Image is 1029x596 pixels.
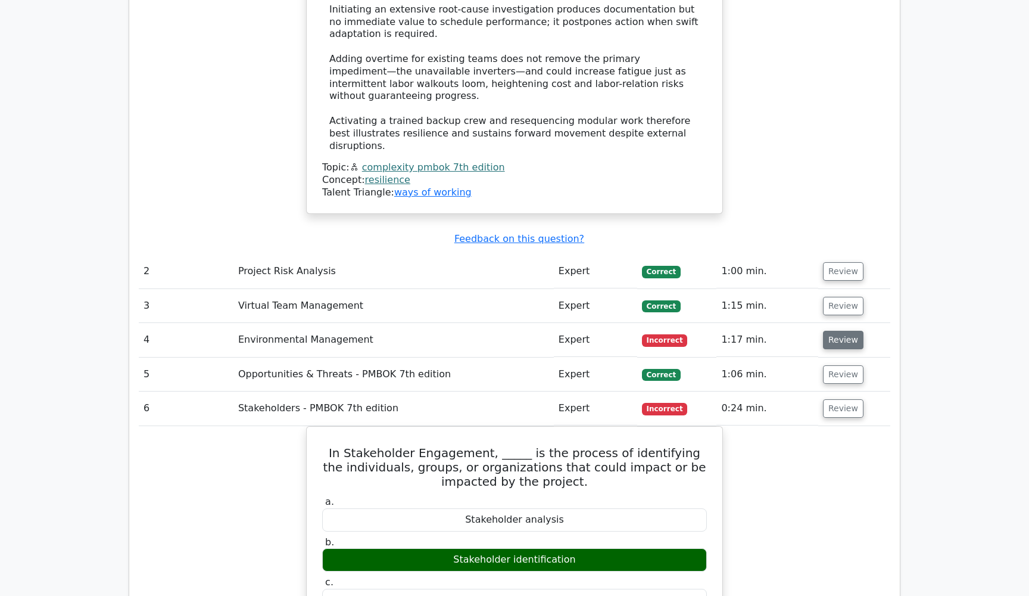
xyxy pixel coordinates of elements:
button: Review [823,262,863,281]
button: Review [823,365,863,384]
td: Expert [554,289,637,323]
td: Expert [554,323,637,357]
td: 2 [139,254,233,288]
a: Feedback on this question? [454,233,584,244]
a: resilience [365,174,410,185]
div: Concept: [322,174,707,187]
td: 1:00 min. [716,254,818,288]
td: Expert [554,358,637,392]
span: Correct [642,300,681,312]
button: Review [823,399,863,418]
td: Stakeholders - PMBOK 7th edition [233,392,554,426]
span: Incorrect [642,334,688,346]
div: Stakeholder analysis [322,508,707,532]
td: Expert [554,254,637,288]
span: Correct [642,266,681,278]
td: 0:24 min. [716,392,818,426]
div: Talent Triangle: [322,162,707,198]
td: 1:17 min. [716,323,818,357]
h5: In Stakeholder Engagement, _____ is the process of identifying the individuals, groups, or organi... [321,446,708,489]
a: ways of working [394,187,472,198]
td: Expert [554,392,637,426]
td: Virtual Team Management [233,289,554,323]
td: 1:15 min. [716,289,818,323]
span: c. [325,576,333,588]
div: Stakeholder identification [322,548,707,572]
a: complexity pmbok 7th edition [362,162,505,173]
button: Review [823,297,863,315]
td: 3 [139,289,233,323]
td: Opportunities & Threats - PMBOK 7th edition [233,358,554,392]
div: Topic: [322,162,707,174]
td: Environmental Management [233,323,554,357]
td: Project Risk Analysis [233,254,554,288]
span: b. [325,536,334,548]
td: 1:06 min. [716,358,818,392]
span: Incorrect [642,403,688,415]
span: Correct [642,369,681,381]
td: 4 [139,323,233,357]
button: Review [823,331,863,349]
span: a. [325,496,334,507]
td: 5 [139,358,233,392]
td: 6 [139,392,233,426]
